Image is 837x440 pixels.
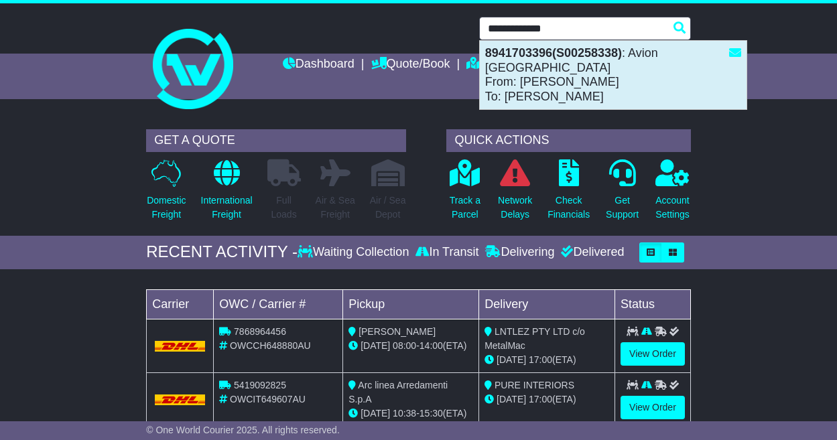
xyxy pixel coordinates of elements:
a: DomesticFreight [146,159,186,229]
p: Full Loads [267,194,301,222]
span: © One World Courier 2025. All rights reserved. [146,425,340,435]
a: Quote/Book [371,54,450,76]
span: [DATE] [497,354,526,365]
span: [DATE] [361,408,390,419]
a: CheckFinancials [547,159,590,229]
p: Domestic Freight [147,194,186,222]
span: [DATE] [497,394,526,405]
span: 15:30 [420,408,443,419]
span: PURE INTERIORS [495,380,574,390]
div: RECENT ACTIVITY - [146,242,298,262]
td: Status [615,289,691,319]
div: Delivered [558,245,624,260]
a: Dashboard [283,54,355,76]
p: Network Delays [498,194,532,222]
div: GET A QUOTE [146,129,406,152]
td: Carrier [147,289,214,319]
img: DHL.png [155,394,205,405]
span: [PERSON_NAME] [359,326,436,337]
a: Track aParcel [449,159,481,229]
span: OWCCH648880AU [230,340,311,351]
a: Tracking [466,54,525,76]
a: AccountSettings [655,159,690,229]
div: QUICK ACTIONS [446,129,690,152]
div: (ETA) [485,353,609,367]
div: Waiting Collection [298,245,412,260]
p: Get Support [606,194,639,222]
p: Account Settings [655,194,690,222]
p: Air / Sea Depot [370,194,406,222]
a: GetSupport [605,159,639,229]
p: Check Financials [548,194,590,222]
div: In Transit [412,245,482,260]
span: 17:00 [529,394,552,405]
span: [DATE] [361,340,390,351]
div: (ETA) [485,392,609,407]
div: - (ETA) [348,407,473,421]
td: OWC / Carrier # [214,289,343,319]
span: 17:00 [529,354,552,365]
span: LNTLEZ PTY LTD c/o MetalMac [485,326,585,351]
img: DHL.png [155,341,205,352]
div: : Avion [GEOGRAPHIC_DATA] From: [PERSON_NAME] To: [PERSON_NAME] [480,41,747,109]
div: Delivering [482,245,558,260]
a: InternationalFreight [200,159,253,229]
td: Pickup [343,289,479,319]
a: View Order [621,342,685,366]
td: Delivery [479,289,615,319]
span: 5419092825 [234,380,286,390]
span: OWCIT649607AU [230,394,306,405]
p: Track a Parcel [450,194,480,222]
span: 10:38 [393,408,416,419]
strong: 8941703396(S00258338) [485,46,622,60]
span: 14:00 [420,340,443,351]
p: International Freight [201,194,253,222]
span: 7868964456 [234,326,286,337]
div: - (ETA) [348,339,473,353]
span: Arc linea Arredamenti S.p.A [348,380,448,405]
a: View Order [621,396,685,419]
a: NetworkDelays [497,159,533,229]
span: 08:00 [393,340,416,351]
p: Air & Sea Freight [316,194,355,222]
